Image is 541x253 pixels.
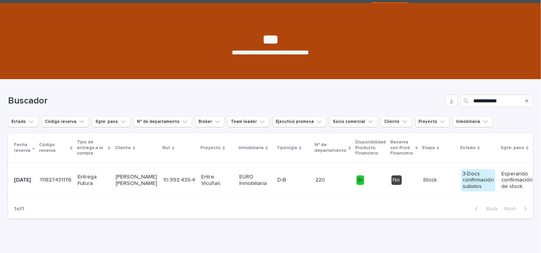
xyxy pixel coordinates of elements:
p: 220 [315,175,326,183]
p: [PERSON_NAME] [PERSON_NAME] [116,174,157,187]
p: Estado [460,144,476,152]
button: Next [501,205,533,212]
p: 111827431176 [40,175,73,183]
button: Cliente [381,116,412,127]
p: Stock [423,177,455,183]
p: Cliente [115,144,131,152]
input: Search [461,95,533,107]
p: Etapa [422,144,435,152]
p: 10.992.433-4 [163,175,197,183]
p: Tipología [277,144,297,152]
p: [DATE] [14,177,34,183]
button: Ejecutivo promesa [272,116,326,127]
div: Si [356,175,364,185]
button: Broker [195,116,224,127]
p: D-B [277,175,288,183]
button: Back [469,205,501,212]
p: Tipo de entrega a la compra [77,138,106,158]
p: N° de departamento [315,141,347,155]
button: N° de departamento [134,116,192,127]
p: Disponibilidad Producto Financiero [356,138,386,158]
p: Código reserva [39,141,68,155]
p: Sgte. paso [501,144,524,152]
p: Esperando confirmación de stock [501,171,533,190]
p: Fecha reserva [14,141,30,155]
button: Código reserva [41,116,89,127]
p: Reserva con Prod. Financiero [391,138,414,158]
p: EURO Inmobiliaria [239,174,271,187]
button: Inmobiliaria [453,116,493,127]
button: Estado [8,116,38,127]
p: Entre Vicuñas [201,174,233,187]
p: 1 of 1 [8,200,30,218]
h1: Buscador [8,95,442,107]
span: Back [481,206,498,212]
button: Socio comercial [329,116,378,127]
span: Next [504,206,520,212]
p: Inmobiliaria [239,144,264,152]
button: Proyecto [415,116,450,127]
button: Sgte. paso [92,116,130,127]
p: Rut [162,144,170,152]
div: 3-Docs confirmación subidos [461,169,495,191]
div: No [391,175,402,185]
button: Team leader [228,116,269,127]
p: Entrega Futura [78,174,110,187]
p: Proyecto [200,144,221,152]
